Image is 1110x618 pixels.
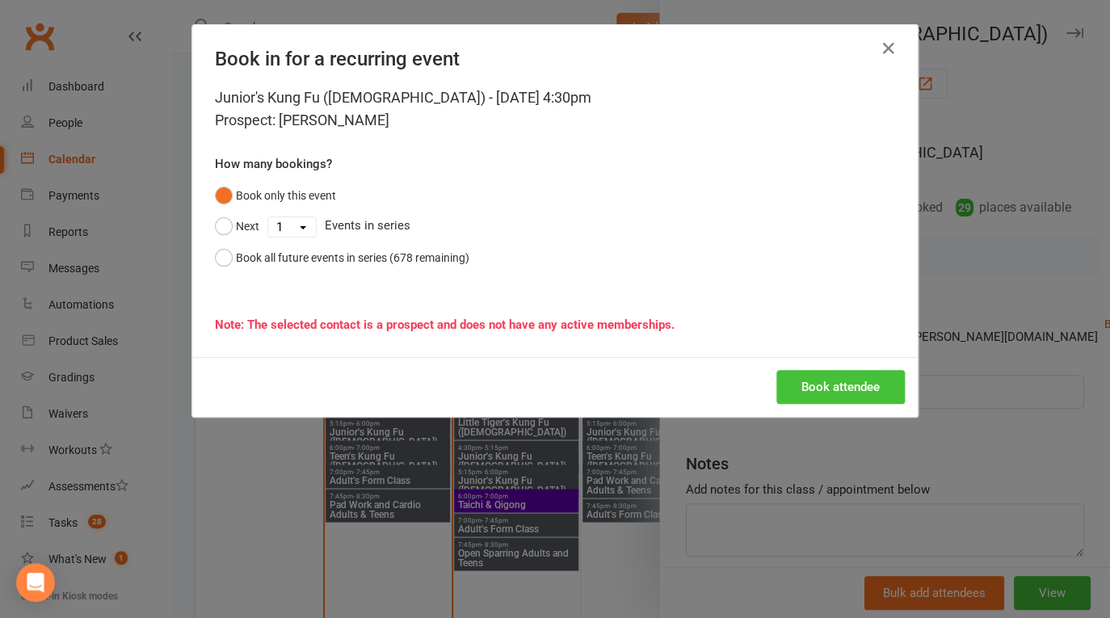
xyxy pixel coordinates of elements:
[215,154,332,174] label: How many bookings?
[215,211,259,242] button: Next
[236,249,469,267] div: Book all future events in series (678 remaining)
[876,36,902,61] button: Close
[215,48,895,70] h4: Book in for a recurring event
[215,180,336,211] button: Book only this event
[215,211,895,242] div: Events in series
[215,242,469,273] button: Book all future events in series (678 remaining)
[16,563,55,602] div: Open Intercom Messenger
[215,86,895,132] div: Junior's Kung Fu ([DEMOGRAPHIC_DATA]) - [DATE] 4:30pm Prospect: [PERSON_NAME]
[776,370,905,404] button: Book attendee
[215,315,895,334] div: Note: The selected contact is a prospect and does not have any active memberships.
